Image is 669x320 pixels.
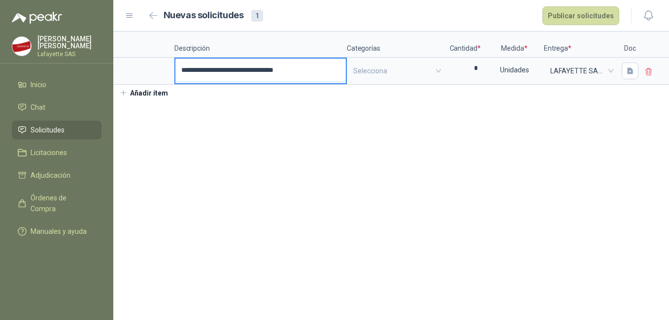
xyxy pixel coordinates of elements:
p: [PERSON_NAME] [PERSON_NAME] [37,35,101,49]
div: 1 [251,10,263,22]
span: Adjudicación [31,170,70,181]
div: Unidades [486,59,543,81]
img: Company Logo [12,37,31,56]
a: Manuales y ayuda [12,222,101,241]
h2: Nuevas solicitudes [164,8,244,23]
p: Categorías [347,32,445,58]
span: Solicitudes [31,125,65,135]
p: Medida [485,32,544,58]
span: LAFAYETTE SAS LAFAYETTE SAS [550,64,611,78]
a: Chat [12,98,101,117]
p: Doc [618,32,642,58]
img: Logo peakr [12,12,62,24]
button: Añadir ítem [113,85,174,101]
span: Licitaciones [31,147,67,158]
button: Publicar solicitudes [542,6,619,25]
a: Inicio [12,75,101,94]
span: Chat [31,102,45,113]
span: Órdenes de Compra [31,192,92,214]
a: Licitaciones [12,143,101,162]
p: Lafayette SAS [37,51,101,57]
a: Solicitudes [12,121,101,139]
a: Órdenes de Compra [12,189,101,218]
p: Entrega [544,32,618,58]
span: Manuales y ayuda [31,226,87,237]
a: Adjudicación [12,166,101,185]
p: Cantidad [445,32,485,58]
span: Inicio [31,79,46,90]
p: Descripción [174,32,347,58]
